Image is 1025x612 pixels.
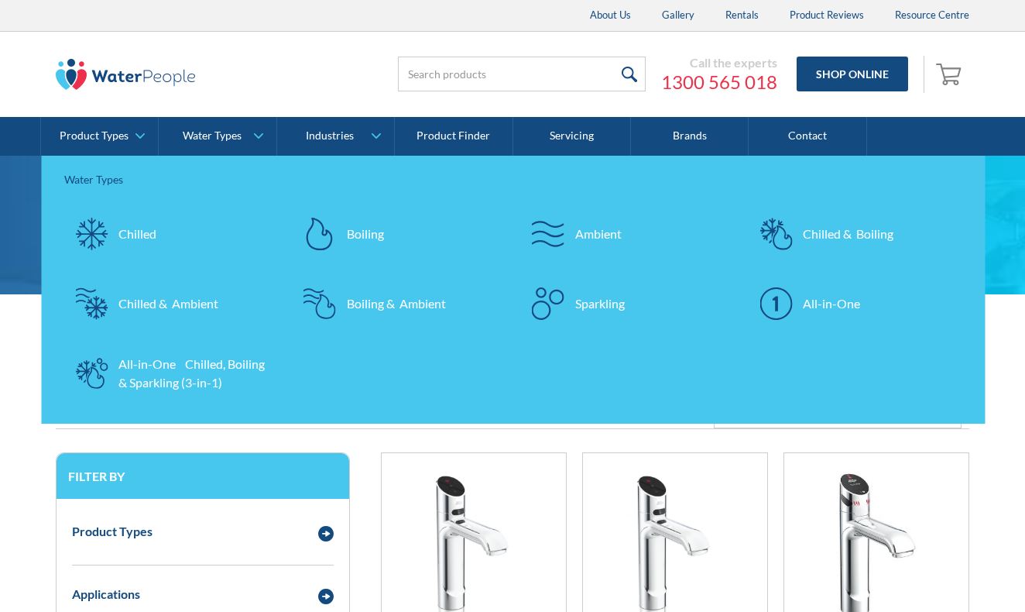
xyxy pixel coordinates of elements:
div: Sparkling [575,294,625,313]
a: Product Types [41,117,158,156]
a: Open cart [932,56,969,93]
div: Chilled & Ambient [118,294,218,313]
nav: Water Types [41,156,985,424]
a: Sparkling [521,277,734,331]
input: Search products [398,57,646,91]
a: Industries [277,117,394,156]
div: Chilled & Boiling [803,225,893,243]
div: Applications [72,585,140,603]
div: Boiling [347,225,384,243]
div: All-in-One [803,294,860,313]
img: The Water People [56,59,195,90]
div: Call the experts [661,55,777,70]
div: Ambient [575,225,622,243]
a: Chilled & Boiling [749,207,962,261]
a: Chilled [64,207,277,261]
div: Product Types [72,522,153,541]
a: Boiling [293,207,506,261]
a: Chilled & Ambient [64,277,277,331]
div: Industries [306,129,354,143]
a: Product Finder [395,117,512,156]
a: All-in-One [749,277,962,331]
div: Water Types [183,129,242,143]
a: Contact [749,117,866,156]
a: Water Types [159,117,276,156]
a: 1300 565 018 [661,70,777,94]
div: All-in-One Chilled, Boiling & Sparkling (3-in-1) [118,355,269,392]
div: Boiling & Ambient [347,294,446,313]
a: All-in-One Chilled, Boiling & Sparkling (3-in-1) [64,346,277,401]
div: Chilled [118,225,156,243]
div: Water Types [64,171,962,187]
a: Ambient [521,207,734,261]
a: Servicing [513,117,631,156]
a: Boiling & Ambient [293,277,506,331]
a: Brands [631,117,749,156]
h3: Filter by [68,469,338,483]
div: Product Types [60,129,129,143]
a: Shop Online [797,57,908,91]
img: shopping cart [936,61,965,86]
